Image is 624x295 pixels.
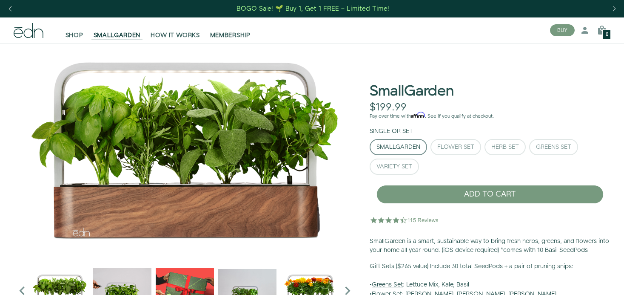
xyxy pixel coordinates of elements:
h1: SmallGarden [370,84,454,99]
div: $199.99 [370,101,407,114]
button: Herb Set [484,139,526,155]
iframe: Opens a widget where you can find more information [558,269,615,291]
a: HOW IT WORKS [145,21,205,40]
div: Flower Set [437,144,474,150]
span: MEMBERSHIP [210,31,251,40]
div: Variety Set [376,164,412,170]
div: BOGO Sale! 🌱 Buy 1, Get 1 FREE – Limited Time! [236,4,389,13]
span: HOW IT WORKS [151,31,199,40]
div: Herb Set [491,144,519,150]
a: MEMBERSHIP [205,21,256,40]
a: BOGO Sale! 🌱 Buy 1, Get 1 FREE – Limited Time! [236,2,390,15]
u: Greens Set [372,281,403,289]
span: 0 [606,32,608,37]
p: SmallGarden is a smart, sustainable way to bring fresh herbs, greens, and flowers into your home ... [370,237,610,255]
b: Gift Sets ($265 value) Include 30 total SeedPods + a pair of pruning snips: [370,262,573,271]
p: Pay over time with . See if you qualify at checkout. [370,113,610,120]
button: Variety Set [370,159,419,175]
div: 1 / 6 [14,43,356,256]
span: SHOP [66,31,83,40]
span: Affirm [411,112,425,118]
span: SMALLGARDEN [94,31,141,40]
div: Greens Set [536,144,571,150]
img: Official-EDN-SMALLGARDEN-HERB-HERO-SLV-2000px_4096x.png [14,43,356,256]
button: ADD TO CART [376,185,604,204]
label: Single or Set [370,127,413,136]
button: SmallGarden [370,139,427,155]
img: 4.5 star rating [370,211,440,228]
a: SMALLGARDEN [88,21,146,40]
div: SmallGarden [376,144,420,150]
button: BUY [550,24,575,36]
button: Flower Set [430,139,481,155]
a: SHOP [60,21,88,40]
button: Greens Set [529,139,578,155]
